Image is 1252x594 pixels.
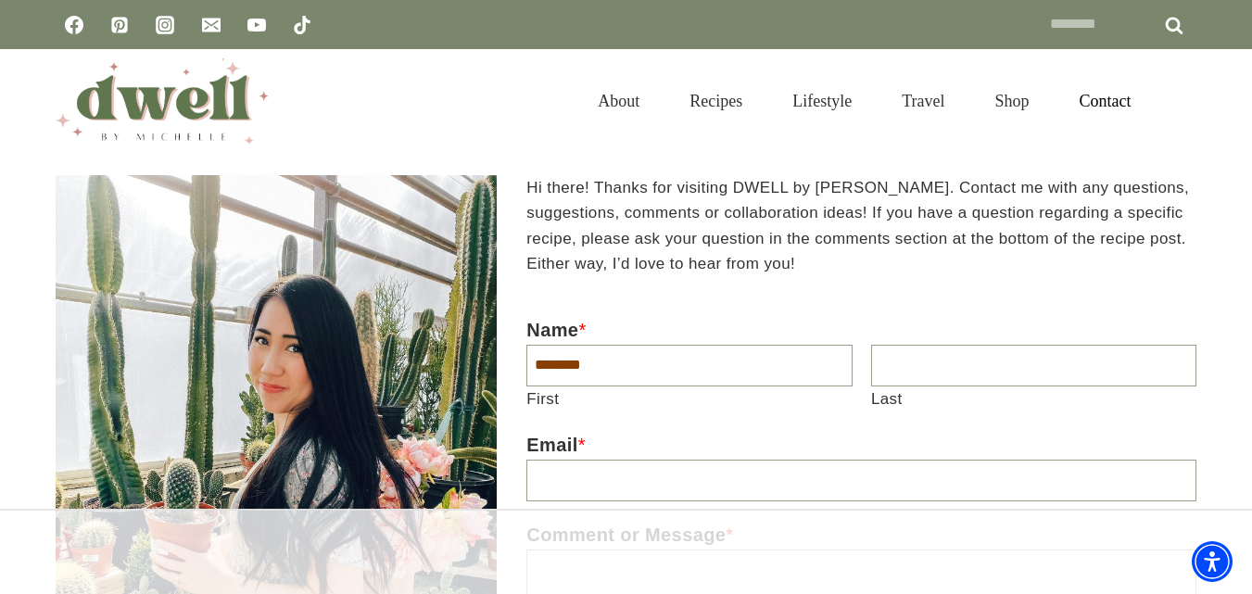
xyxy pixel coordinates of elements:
[969,71,1054,132] a: Shop
[284,6,321,44] a: TikTok
[193,6,230,44] a: Email
[526,315,1196,345] label: Name
[573,71,664,132] a: About
[56,6,93,44] a: Facebook
[871,386,1197,411] label: Last
[101,6,138,44] a: Pinterest
[238,6,275,44] a: YouTube
[1192,541,1233,582] div: Accessibility Menu
[664,71,767,132] a: Recipes
[767,71,877,132] a: Lifestyle
[1055,71,1157,132] a: Contact
[526,175,1196,276] p: Hi there! Thanks for visiting DWELL by [PERSON_NAME]. Contact me with any questions, suggestions,...
[573,71,1156,132] nav: Primary Navigation
[1166,85,1197,117] button: View Search Form
[877,71,969,132] a: Travel
[526,386,853,411] label: First
[526,430,1196,460] label: Email
[56,58,269,144] img: DWELL by michelle
[146,6,183,44] a: Instagram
